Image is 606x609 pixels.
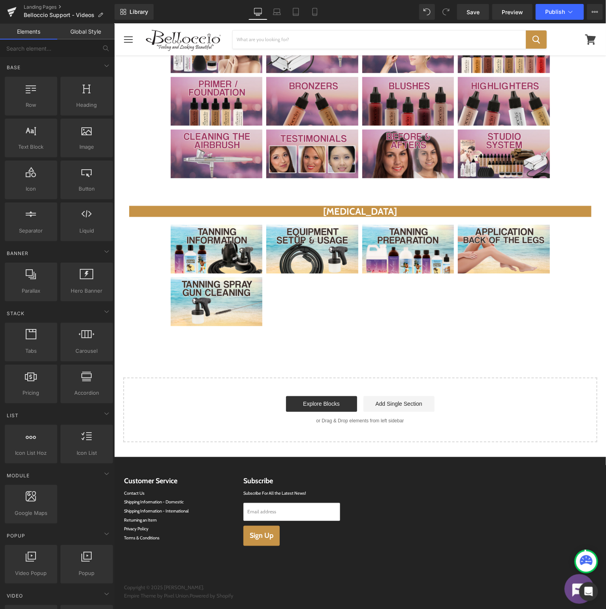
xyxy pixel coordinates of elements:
[248,53,340,102] img: Video
[152,201,244,250] img: Video
[467,8,480,16] span: Save
[7,185,55,193] span: Icon
[152,53,244,102] img: Video
[22,395,470,400] p: or Drag & Drop elements from left sidebar
[7,509,55,517] span: Google Maps
[63,287,111,295] span: Hero Banner
[286,4,305,20] a: Tablet
[56,106,149,155] img: Video
[24,12,94,18] span: Belloccio Support - Videos
[419,4,435,20] button: Undo
[10,561,482,567] p: Copyright © 2025 [PERSON_NAME].
[6,412,19,419] span: List
[587,4,603,20] button: More
[7,347,55,355] span: Tabs
[56,201,149,250] img: Video
[248,201,340,250] img: Video
[7,143,55,151] span: Text Block
[56,254,149,303] img: Video
[6,472,30,479] span: Module
[6,310,25,317] span: Stack
[63,101,111,109] span: Heading
[15,182,477,193] h2: [MEDICAL_DATA]
[56,53,149,102] img: Video
[492,4,533,20] a: Preview
[24,4,115,10] a: Landing Pages
[63,185,111,193] span: Button
[10,467,30,473] a: Contact Us
[248,4,267,20] a: Desktop
[6,64,21,71] span: Base
[115,4,154,20] a: New Library
[63,227,111,235] span: Liquid
[10,512,45,517] a: Terms & Conditions
[152,106,244,155] img: Video
[7,449,55,457] span: Icon List Hoz
[6,250,29,257] span: Banner
[545,9,565,15] span: Publish
[63,389,111,397] span: Accordion
[248,106,340,155] img: Video
[6,592,24,600] span: Video
[10,476,70,481] a: Shipping Information - Domestic
[129,467,238,474] p: Subscribe For All the Latest News!
[57,24,115,40] a: Global Style
[129,449,238,467] h2: Subscribe
[579,582,598,601] div: Open Intercom Messenger
[6,532,26,539] span: Popup
[7,101,55,109] span: Row
[129,502,166,522] button: Sign Up
[7,389,55,397] span: Pricing
[63,143,111,151] span: Image
[438,4,454,20] button: Redo
[7,227,55,235] span: Separator
[267,4,286,20] a: Laptop
[63,347,111,355] span: Carousel
[172,373,243,388] a: Explore Blocks
[10,569,74,575] a: Empire Theme by Pixel Union
[7,569,55,577] span: Video Popup
[130,8,148,15] span: Library
[412,7,433,25] button: Search
[63,449,111,457] span: Icon List
[305,4,324,20] a: Mobile
[7,287,55,295] span: Parallax
[10,503,34,508] a: Privacy Policy
[344,53,436,102] img: Video
[10,485,75,490] a: Shipping Information - International
[10,467,117,518] ul: Customer Service
[10,449,117,467] h2: Customer Service
[63,569,111,577] span: Popup
[344,201,436,250] img: Video
[10,569,482,575] p: .
[344,106,436,155] img: Video
[502,8,523,16] span: Preview
[10,494,43,499] a: Returning an Item
[536,4,584,20] button: Publish
[249,373,320,388] a: Add Single Section
[129,479,226,497] input: Email address
[119,7,412,25] input: Search
[75,569,119,575] a: Powered by Shopify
